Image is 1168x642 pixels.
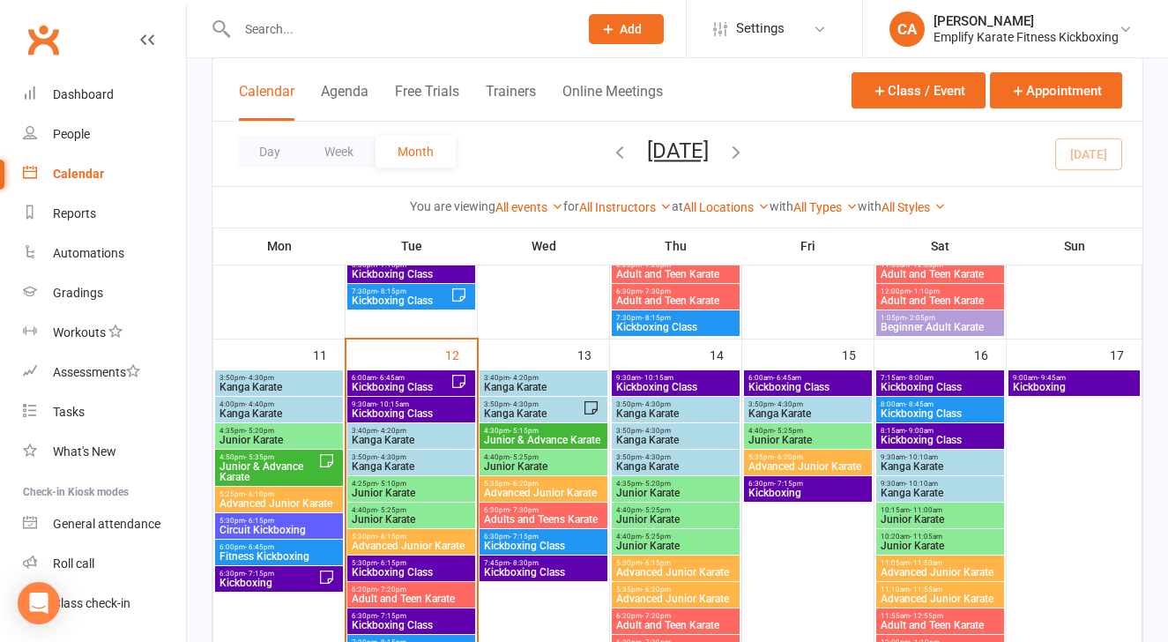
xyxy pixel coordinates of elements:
[351,287,450,295] span: 7:30pm
[589,14,664,44] button: Add
[377,453,406,461] span: - 4:30pm
[219,400,339,408] span: 4:00pm
[53,365,140,379] div: Assessments
[911,287,940,295] span: - 1:10pm
[647,138,709,163] button: [DATE]
[615,400,736,408] span: 3:50pm
[615,541,736,551] span: Junior Karate
[615,533,736,541] span: 4:40pm
[18,582,60,624] div: Open Intercom Messenger
[880,287,1001,295] span: 12:00pm
[23,115,186,154] a: People
[880,567,1001,578] span: Advanced Junior Karate
[351,435,472,445] span: Kanga Karate
[53,206,96,220] div: Reports
[615,612,736,620] span: 6:20pm
[510,427,539,435] span: - 5:15pm
[874,228,1007,265] th: Sat
[239,83,294,121] button: Calendar
[615,567,736,578] span: Advanced Junior Karate
[880,593,1001,604] span: Advanced Junior Karate
[351,567,472,578] span: Kickboxing Class
[23,75,186,115] a: Dashboard
[880,461,1001,472] span: Kanga Karate
[642,612,671,620] span: - 7:20pm
[53,596,130,610] div: Class check-in
[774,453,803,461] span: - 6:20pm
[510,453,539,461] span: - 5:25pm
[615,435,736,445] span: Kanga Karate
[53,167,104,181] div: Calendar
[563,199,579,213] strong: for
[232,17,566,41] input: Search...
[219,498,339,509] span: Advanced Junior Karate
[351,269,472,280] span: Kickboxing Class
[615,593,736,604] span: Advanced Junior Karate
[23,154,186,194] a: Calendar
[351,295,450,306] span: Kickboxing Class
[351,488,472,498] span: Junior Karate
[483,435,604,445] span: Junior & Advance Karate
[579,200,672,214] a: All Instructors
[245,490,274,498] span: - 6:10pm
[510,374,539,382] span: - 4:20pm
[1007,228,1142,265] th: Sun
[880,453,1001,461] span: 9:30am
[483,374,604,382] span: 3:40pm
[21,18,65,62] a: Clubworx
[880,586,1001,593] span: 11:10am
[351,514,472,525] span: Junior Karate
[510,400,539,408] span: - 4:30pm
[615,453,736,461] span: 3:50pm
[562,83,663,121] button: Online Meetings
[615,427,736,435] span: 3:50pm
[880,408,1001,419] span: Kickboxing Class
[483,541,604,551] span: Kickboxing Class
[615,506,736,514] span: 4:40pm
[852,72,986,108] button: Class / Event
[351,559,472,567] span: 5:30pm
[351,533,472,541] span: 5:30pm
[219,427,339,435] span: 4:35pm
[510,559,539,567] span: - 8:30pm
[483,382,604,392] span: Kanga Karate
[219,543,339,551] span: 6:00pm
[748,374,868,382] span: 6:00am
[910,586,942,593] span: - 11:55am
[483,427,604,435] span: 4:30pm
[974,340,1006,369] div: 16
[377,506,406,514] span: - 5:25pm
[483,514,604,525] span: Adults and Teens Karate
[213,228,346,265] th: Mon
[1012,382,1136,392] span: Kickboxing
[351,400,472,408] span: 9:30am
[748,435,868,445] span: Junior Karate
[642,533,671,541] span: - 5:25pm
[905,400,934,408] span: - 8:45am
[219,490,339,498] span: 5:25pm
[577,340,609,369] div: 13
[23,234,186,273] a: Automations
[495,200,563,214] a: All events
[793,200,858,214] a: All Types
[219,435,339,445] span: Junior Karate
[615,269,736,280] span: Adult and Teen Karate
[23,273,186,313] a: Gradings
[377,261,406,269] span: - 7:15pm
[351,593,472,604] span: Adult and Teen Karate
[302,136,376,168] button: Week
[377,287,406,295] span: - 8:15pm
[53,286,103,300] div: Gradings
[905,427,934,435] span: - 9:00am
[53,556,94,571] div: Roll call
[641,374,673,382] span: - 10:15am
[615,586,736,593] span: 5:35pm
[910,533,942,541] span: - 11:05am
[351,612,472,620] span: 6:30pm
[642,261,671,269] span: - 7:20pm
[880,269,1001,280] span: Adult and Teen Karate
[313,340,345,369] div: 11
[710,340,741,369] div: 14
[842,340,874,369] div: 15
[615,382,736,392] span: Kickboxing Class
